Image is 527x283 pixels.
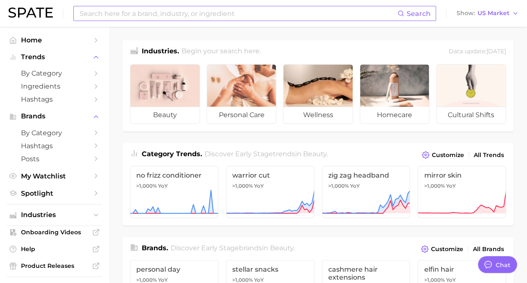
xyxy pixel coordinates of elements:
[232,183,253,189] span: >1,000%
[7,126,102,139] a: by Category
[424,265,500,273] span: elfin hair
[446,183,455,189] span: YoY
[136,183,157,189] span: >1,000%
[407,10,431,18] span: Search
[142,150,202,158] span: Category Trends .
[360,64,430,124] a: homecare
[136,265,212,273] span: personal day
[436,107,506,123] span: cultural shifts
[7,209,102,221] button: Industries
[7,80,102,93] a: Ingredients
[419,243,465,255] button: Customize
[418,166,506,218] a: mirror skin>1,000% YoY
[7,110,102,123] button: Brands
[424,277,444,283] span: >1,000%
[21,36,88,44] span: Home
[232,171,308,179] span: warrior cut
[474,152,504,159] span: All Trends
[436,64,506,124] a: cultural shifts
[207,107,276,123] span: personal care
[7,93,102,106] a: Hashtags
[328,265,404,281] span: cashmere hair extensions
[7,259,102,272] a: Product Releases
[7,34,102,47] a: Home
[21,211,88,219] span: Industries
[21,262,88,270] span: Product Releases
[21,113,88,120] span: Brands
[79,6,397,21] input: Search here for a brand, industry, or ingredient
[232,265,308,273] span: stellar snacks
[303,150,327,158] span: beauty
[283,64,353,124] a: wellness
[207,64,277,124] a: personal care
[8,8,53,18] img: SPATE
[21,69,88,77] span: by Category
[7,187,102,200] a: Spotlight
[21,129,88,137] span: by Category
[473,246,504,253] span: All Brands
[471,244,506,255] a: All Brands
[130,64,200,124] a: beauty
[322,166,410,218] a: zig zag headband>1,000% YoY
[136,277,157,283] span: >1,000%
[431,246,463,253] span: Customize
[254,183,264,189] span: YoY
[21,189,88,197] span: Spotlight
[432,152,464,159] span: Customize
[171,244,295,252] span: Discover Early Stage brands in .
[454,8,521,19] button: ShowUS Market
[130,107,200,123] span: beauty
[205,150,328,158] span: Discover Early Stage trends in .
[7,51,102,63] button: Trends
[21,53,88,61] span: Trends
[21,155,88,163] span: Posts
[457,11,475,16] span: Show
[142,46,179,58] h1: Industries.
[7,152,102,165] a: Posts
[420,149,466,161] button: Customize
[130,166,218,218] a: no frizz conditioner>1,000% YoY
[136,171,212,179] span: no frizz conditioner
[360,107,429,123] span: homecare
[270,244,293,252] span: beauty
[158,183,168,189] span: YoY
[226,166,314,218] a: warrior cut>1,000% YoY
[424,183,444,189] span: >1,000%
[350,183,360,189] span: YoY
[7,139,102,152] a: Hashtags
[283,107,353,123] span: wellness
[7,67,102,80] a: by Category
[21,228,88,236] span: Onboarding Videos
[7,170,102,183] a: My Watchlist
[449,46,506,58] div: Data update: [DATE]
[7,243,102,255] a: Help
[7,226,102,238] a: Onboarding Videos
[478,11,509,16] span: US Market
[424,171,500,179] span: mirror skin
[21,142,88,150] span: Hashtags
[21,82,88,90] span: Ingredients
[182,46,261,58] h2: Begin your search here.
[232,277,253,283] span: >1,000%
[472,149,506,161] a: All Trends
[21,245,88,253] span: Help
[142,244,168,252] span: Brands .
[21,95,88,103] span: Hashtags
[328,171,404,179] span: zig zag headband
[21,172,88,180] span: My Watchlist
[328,183,349,189] span: >1,000%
